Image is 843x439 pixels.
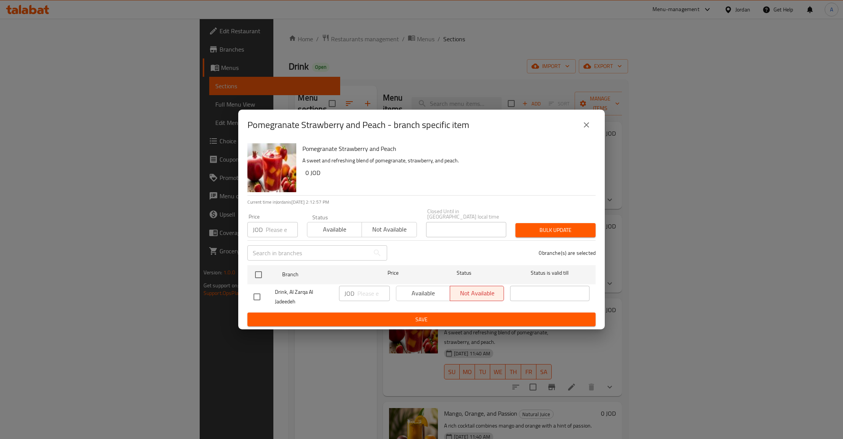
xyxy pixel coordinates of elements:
p: A sweet and refreshing blend of pomegranate, strawberry, and peach. [302,156,589,165]
h6: 0 JOD [305,167,589,178]
span: Save [254,315,589,324]
input: Search in branches [247,245,370,261]
span: Available [310,224,359,235]
p: JOD [253,225,263,234]
span: Drink, Al Zarqa Al Jadeedeh [275,287,333,306]
button: Available [307,222,362,237]
span: Status is valid till [510,268,589,278]
button: Save [247,313,596,327]
button: Not available [362,222,417,237]
span: Bulk update [522,225,589,235]
button: close [577,116,596,134]
input: Please enter price [266,222,298,237]
h6: Pomegranate Strawberry and Peach [302,143,589,154]
span: Not available [365,224,413,235]
h2: Pomegranate Strawberry and Peach - branch specific item [247,119,469,131]
span: Price [368,268,418,278]
span: Status [425,268,504,278]
span: Branch [282,270,362,279]
img: Pomegranate Strawberry and Peach [247,143,296,192]
p: Current time in Jordan is [DATE] 2:12:57 PM [247,199,596,206]
p: JOD [344,289,354,298]
input: Please enter price [357,286,390,301]
button: Bulk update [515,223,596,237]
p: 0 branche(s) are selected [539,249,596,257]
